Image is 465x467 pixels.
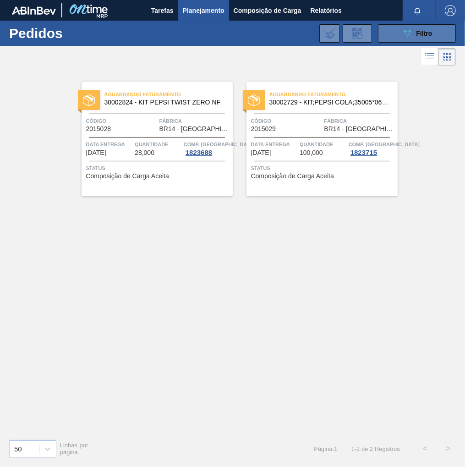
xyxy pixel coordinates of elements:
[151,5,174,16] span: Tarefas
[184,140,255,149] span: Comp. Carga
[349,140,395,156] a: Comp. [GEOGRAPHIC_DATA]1823715
[68,82,233,196] a: statusAguardando Faturamento30002824 - KIT PEPSI TWIST ZERO NFCódigo2015028FábricaBR14 - [GEOGRAP...
[421,48,438,66] div: Visão em Lista
[351,445,400,452] span: 1 - 2 de 2 Registros
[314,445,337,452] span: Página : 1
[104,99,225,106] span: 30002824 - KIT PEPSI TWIST ZERO NF
[416,30,432,37] span: Filtro
[251,116,322,126] span: Código
[300,149,323,156] span: 100,000
[324,126,395,132] span: BR14 - Curitibana
[184,149,214,156] div: 1823688
[233,82,398,196] a: statusAguardando Faturamento30002729 - KIT;PEPSI COLA;35005*06*02 NFCódigo2015029FábricaBR14 - [G...
[403,4,432,17] button: Notificações
[349,149,379,156] div: 1823715
[86,173,169,180] span: Composição de Carga Aceita
[234,5,301,16] span: Composição de Carga
[251,126,276,132] span: 2015029
[86,140,133,149] span: Data entrega
[300,140,346,149] span: Quantidade
[104,90,233,99] span: Aguardando Faturamento
[86,126,111,132] span: 2015028
[251,140,298,149] span: Data entrega
[269,99,390,106] span: 30002729 - KIT;PEPSI COLA;35005*06*02 NF
[135,140,181,149] span: Quantidade
[311,5,342,16] span: Relatórios
[159,126,230,132] span: BR14 - Curitibana
[251,149,271,156] span: 27/08/2025
[349,140,420,149] span: Comp. Carga
[83,94,95,106] img: status
[159,116,230,126] span: Fábrica
[445,5,456,16] img: Logout
[269,90,398,99] span: Aguardando Faturamento
[378,24,456,43] button: Filtro
[251,173,334,180] span: Composição de Carga Aceita
[135,149,154,156] span: 28,000
[248,94,260,106] img: status
[438,48,456,66] div: Visão em Cards
[86,149,106,156] span: 27/08/2025
[324,116,395,126] span: Fábrica
[319,24,340,43] div: Importar Negociações dos Pedidos
[86,164,230,173] span: Status
[184,140,230,156] a: Comp. [GEOGRAPHIC_DATA]1823688
[12,6,56,15] img: TNhmsLtSVTkK8tSr43FrP2fwEKptu5GPRR3wAAAABJRU5ErkJggg==
[343,24,372,43] div: Solicitação de Revisão de Pedidos
[437,437,460,460] button: >
[14,445,22,453] div: 50
[183,5,224,16] span: Planejamento
[9,28,129,38] h1: Pedidos
[251,164,395,173] span: Status
[414,437,437,460] button: <
[86,116,157,126] span: Código
[60,442,88,456] span: Linhas por página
